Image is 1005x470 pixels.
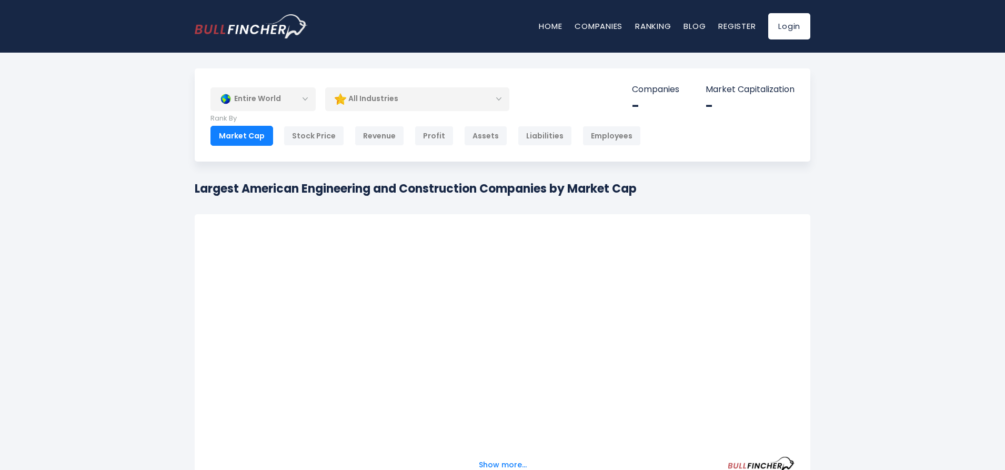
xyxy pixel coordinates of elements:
div: Profit [415,126,454,146]
a: Register [718,21,756,32]
a: Ranking [635,21,671,32]
p: Market Capitalization [706,84,795,95]
h1: Largest American Engineering and Construction Companies by Market Cap [195,180,637,197]
p: Rank By [210,114,641,123]
div: Assets [464,126,507,146]
div: All Industries [325,87,509,111]
a: Blog [684,21,706,32]
img: bullfincher logo [195,14,308,38]
div: - [706,98,795,114]
div: Employees [582,126,641,146]
a: Go to homepage [195,14,308,38]
div: Stock Price [284,126,344,146]
div: - [632,98,679,114]
div: Entire World [210,87,316,111]
div: Market Cap [210,126,273,146]
a: Companies [575,21,622,32]
a: Login [768,13,810,39]
p: Companies [632,84,679,95]
div: Liabilities [518,126,572,146]
a: Home [539,21,562,32]
div: Revenue [355,126,404,146]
